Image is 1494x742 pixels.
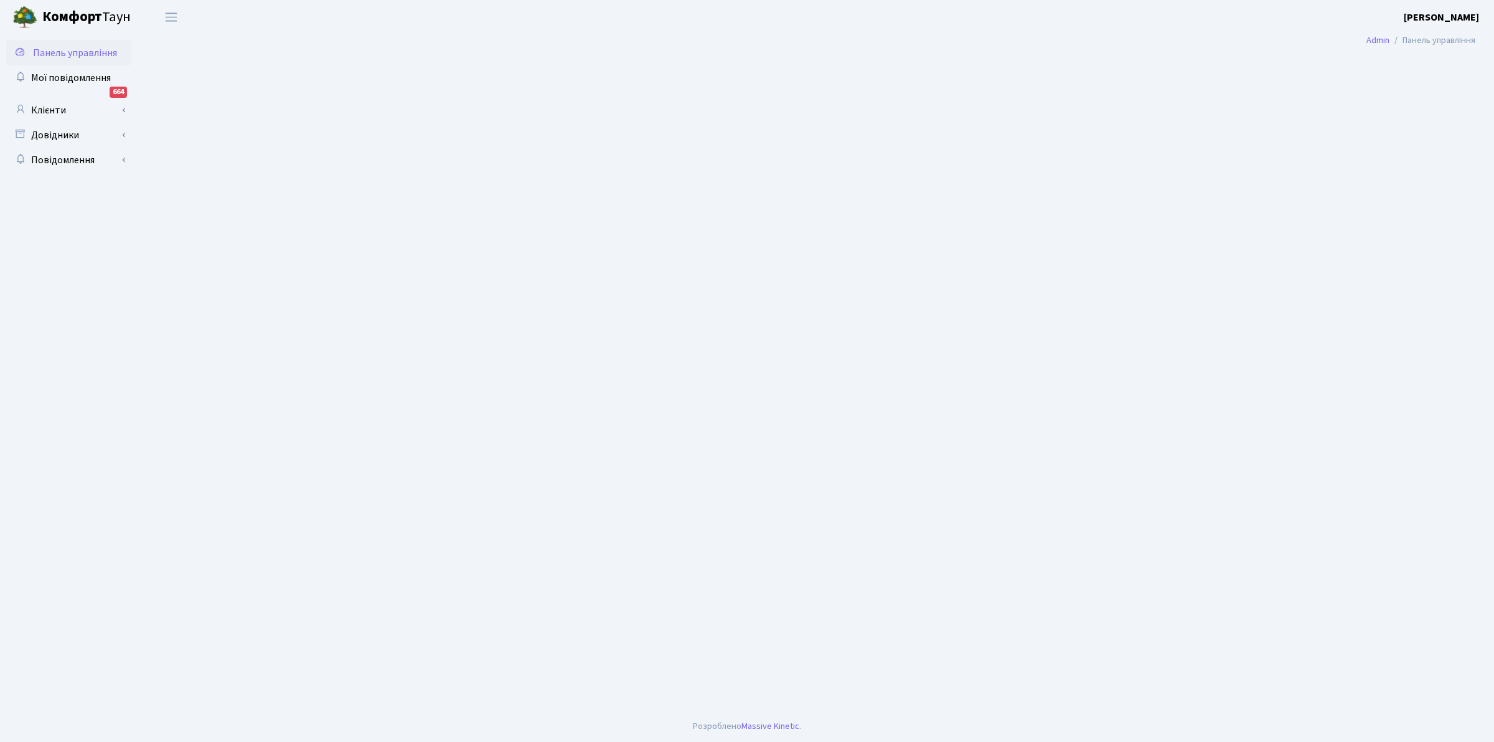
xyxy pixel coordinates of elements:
b: [PERSON_NAME] [1404,11,1479,24]
nav: breadcrumb [1348,27,1494,54]
a: Повідомлення [6,148,131,173]
a: Admin [1366,34,1389,47]
li: Панель управління [1389,34,1475,47]
a: Панель управління [6,40,131,65]
a: Клієнти [6,98,131,123]
b: Комфорт [42,7,102,27]
a: Massive Kinetic [741,720,799,733]
span: Таун [42,7,131,28]
a: Мої повідомлення664 [6,65,131,90]
img: logo.png [12,5,37,30]
div: 664 [110,87,127,98]
button: Переключити навігацію [156,7,187,27]
a: Довідники [6,123,131,148]
span: Панель управління [33,46,117,60]
a: [PERSON_NAME] [1404,10,1479,25]
span: Мої повідомлення [31,71,111,85]
div: Розроблено . [693,720,801,733]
